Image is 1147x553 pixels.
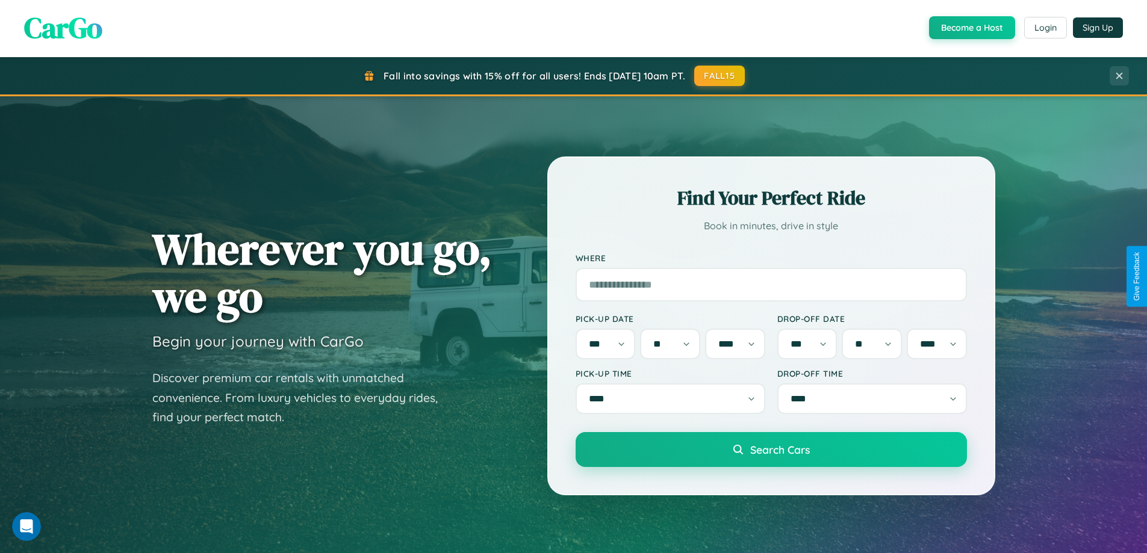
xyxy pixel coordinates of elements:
span: Search Cars [750,443,810,456]
button: Search Cars [576,432,967,467]
label: Drop-off Date [777,314,967,324]
span: CarGo [24,8,102,48]
label: Where [576,253,967,263]
span: Fall into savings with 15% off for all users! Ends [DATE] 10am PT. [384,70,685,82]
label: Pick-up Time [576,368,765,378]
button: Sign Up [1073,17,1123,38]
div: Give Feedback [1133,252,1141,301]
p: Book in minutes, drive in style [576,217,967,235]
label: Drop-off Time [777,368,967,378]
button: Login [1024,17,1067,39]
button: FALL15 [694,66,745,86]
iframe: Intercom live chat [12,512,41,541]
button: Become a Host [929,16,1015,39]
h2: Find Your Perfect Ride [576,185,967,211]
h3: Begin your journey with CarGo [152,332,364,350]
label: Pick-up Date [576,314,765,324]
h1: Wherever you go, we go [152,225,492,320]
p: Discover premium car rentals with unmatched convenience. From luxury vehicles to everyday rides, ... [152,368,453,427]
